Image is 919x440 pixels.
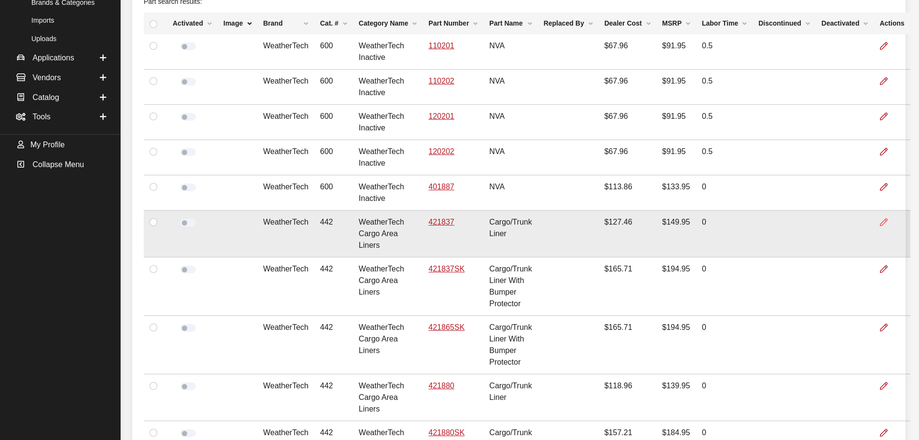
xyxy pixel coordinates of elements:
td: 442 [314,211,353,257]
th: Brand: activate to sort column ascending [258,13,315,34]
td: 600 [314,70,353,105]
th: Actions [874,13,910,34]
label: Activate Part [180,184,196,191]
td: 442 [314,257,353,316]
th: Discontinued: activate to sort column ascending [753,13,816,34]
a: 120201 [428,112,454,120]
span: Catalog [32,93,59,101]
label: Activate Part [180,78,196,85]
span: Collapse Menu [32,160,84,169]
td: $91.95 [657,70,696,105]
td: WeatherTech [258,70,315,105]
td: $165.71 [599,257,657,316]
td: 0 [696,257,753,316]
th: Activated: activate to sort column ascending [167,13,218,34]
td: Cargo/Trunk Liner With Bumper Protector [483,257,537,316]
td: WeatherTech [258,34,315,70]
a: 421837 [428,218,454,226]
th: Deactivated: activate to sort column ascending [816,13,874,34]
th: Image: activate to sort column descending [218,13,257,34]
td: WeatherTech [258,316,315,374]
td: NVA [483,34,537,70]
td: WeatherTech [258,175,315,211]
td: 0.5 [696,105,753,140]
td: WeatherTech [258,257,315,316]
td: $133.95 [657,175,696,211]
a: Edit Part [879,175,896,199]
td: Cargo/Trunk Liner [483,211,537,257]
a: 421880SK [428,428,465,437]
td: 0 [696,316,753,374]
td: $118.96 [599,374,657,421]
label: Activate Part [180,219,196,227]
td: $67.96 [599,34,657,70]
td: $67.96 [599,105,657,140]
td: $165.71 [599,316,657,374]
td: WeatherTech [258,105,315,140]
label: Activate Part [180,43,196,50]
td: NVA [483,70,537,105]
a: Edit Part [879,211,896,235]
td: 0 [696,211,753,257]
a: 401887 [428,183,454,191]
td: $113.86 [599,175,657,211]
label: Activate Part [180,148,196,156]
td: WeatherTech Inactive [353,140,423,175]
td: $194.95 [657,257,696,316]
a: Edit Part [879,105,896,129]
td: 442 [314,374,353,421]
td: Cargo/Trunk Liner [483,374,537,421]
td: $67.96 [599,140,657,175]
a: Edit Part [879,374,896,398]
td: 600 [314,175,353,211]
td: 600 [314,34,353,70]
td: Cargo/Trunk Liner With Bumper Protector [483,316,537,374]
td: $127.46 [599,211,657,257]
td: WeatherTech Inactive [353,34,423,70]
span: Applications [32,54,74,62]
a: 421837SK [428,265,465,273]
td: $91.95 [657,34,696,70]
td: WeatherTech Cargo Area Liners [353,257,423,316]
td: $149.95 [657,211,696,257]
a: 421865SK [428,323,465,331]
a: Edit Part [879,70,896,94]
td: WeatherTech Inactive [353,105,423,140]
td: $91.95 [657,105,696,140]
th: Dealer Cost: activate to sort column ascending [599,13,657,34]
td: 0 [696,374,753,421]
td: WeatherTech Inactive [353,70,423,105]
td: WeatherTech [258,211,315,257]
td: WeatherTech Cargo Area Liners [353,374,423,421]
th: Part Number: activate to sort column ascending [423,13,483,34]
td: $194.95 [657,316,696,374]
a: Edit Part [879,316,896,340]
td: NVA [483,175,537,211]
th: MSRP: activate to sort column ascending [657,13,696,34]
span: My Profile [30,141,65,149]
span: Vendors [32,73,61,82]
td: 442 [314,316,353,374]
td: NVA [483,140,537,175]
a: 110201 [428,42,454,50]
td: $67.96 [599,70,657,105]
td: WeatherTech [258,140,315,175]
label: Activate Part [180,113,196,121]
td: WeatherTech Cargo Area Liners [353,316,423,374]
a: 421880 [428,382,454,390]
label: Activate Part [180,383,196,390]
a: Edit Part [879,34,896,58]
td: 0 [696,175,753,211]
td: $139.95 [657,374,696,421]
td: $91.95 [657,140,696,175]
th: Replaced By: activate to sort column ascending [538,13,599,34]
td: WeatherTech [258,374,315,421]
td: 0.5 [696,140,753,175]
span: Tools [32,113,50,121]
td: 600 [314,105,353,140]
label: Activate Part [180,429,196,437]
th: Labor Time: activate to sort column ascending [696,13,753,34]
th: Part Name: activate to sort column ascending [483,13,537,34]
a: 120202 [428,147,454,156]
label: Activate Part [180,266,196,273]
